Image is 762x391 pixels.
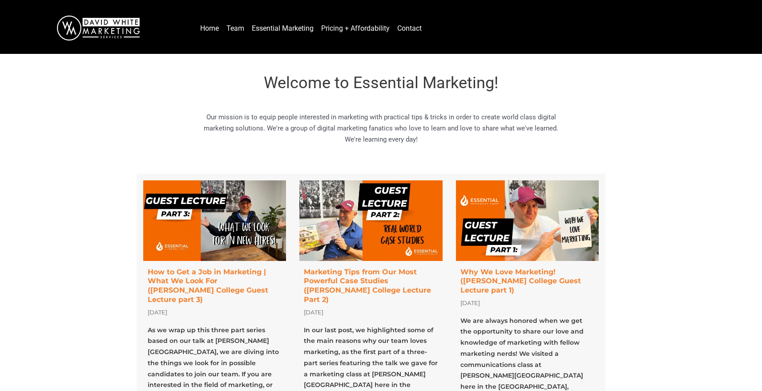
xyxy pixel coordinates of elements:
a: Pricing + Affordability [318,21,393,36]
span: Welcome to Essential Marketing! [264,73,498,92]
span: [DATE] [304,309,323,316]
img: DavidWhite-Marketing-Logo [57,16,140,41]
span: [DATE] [460,299,480,306]
a: Team [223,21,248,36]
nav: Menu [197,21,744,36]
a: Contact [394,21,425,36]
a: DavidWhite-Marketing-Logo [57,24,140,32]
p: Our mission is to equip people interested in marketing with practical tips & tricks in order to c... [203,112,559,145]
a: Essential Marketing [248,21,317,36]
a: Home [197,21,222,36]
span: [DATE] [148,309,167,316]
